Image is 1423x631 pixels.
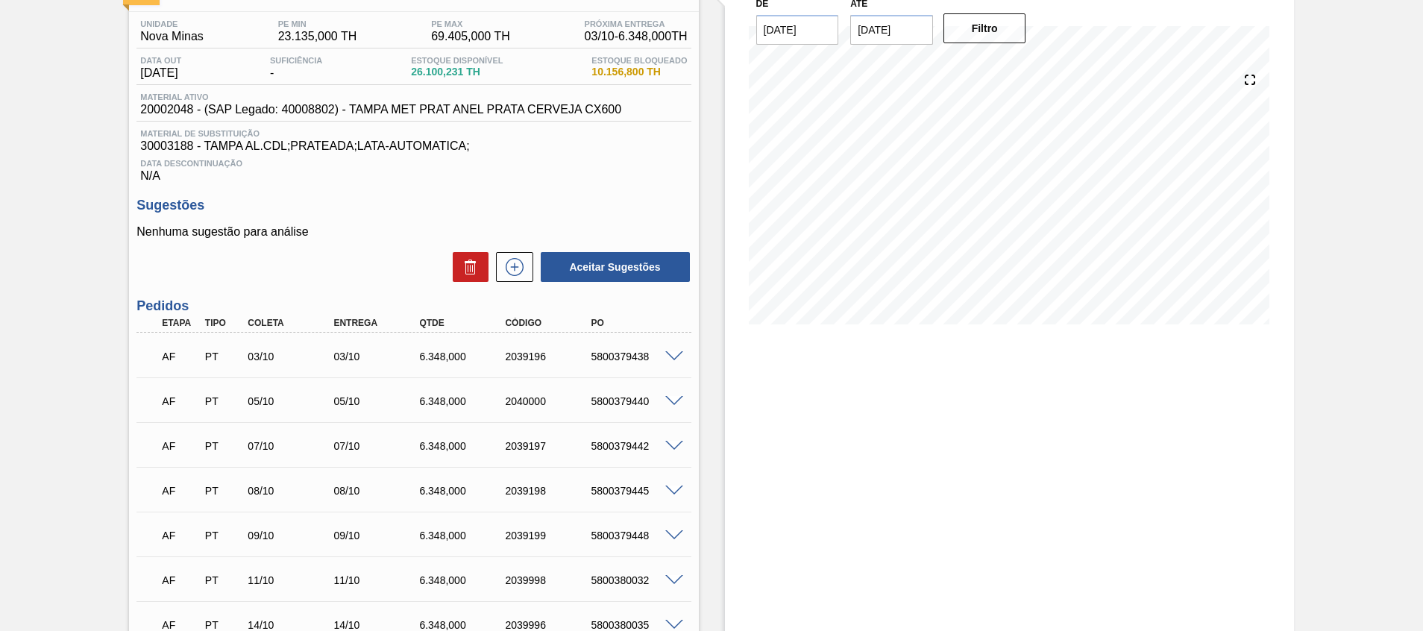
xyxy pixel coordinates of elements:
span: Material de Substituição [140,129,687,138]
div: Etapa [158,318,203,328]
div: 2039196 [501,351,597,362]
p: AF [162,395,199,407]
h3: Pedidos [136,298,691,314]
span: 03/10 - 6.348,000 TH [585,30,688,43]
div: 11/10/2025 [244,574,340,586]
span: Unidade [140,19,203,28]
div: Aceitar Sugestões [533,251,691,283]
div: Coleta [244,318,340,328]
div: 08/10/2025 [244,485,340,497]
div: 2039998 [501,574,597,586]
div: 5800379442 [587,440,683,452]
div: 09/10/2025 [244,530,340,541]
p: AF [162,485,199,497]
p: Nenhuma sugestão para análise [136,225,691,239]
p: AF [162,619,199,631]
div: 09/10/2025 [330,530,426,541]
div: Aguardando Faturamento [158,385,203,418]
span: 23.135,000 TH [278,30,357,43]
div: 6.348,000 [415,351,512,362]
span: 20002048 - (SAP Legado: 40008802) - TAMPA MET PRAT ANEL PRATA CERVEJA CX600 [140,103,621,116]
span: PE MIN [278,19,357,28]
div: Aguardando Faturamento [158,474,203,507]
p: AF [162,351,199,362]
span: Data out [140,56,181,65]
div: 6.348,000 [415,485,512,497]
div: Pedido de Transferência [201,485,246,497]
button: Aceitar Sugestões [541,252,690,282]
div: 07/10/2025 [244,440,340,452]
span: PE MAX [431,19,510,28]
div: 6.348,000 [415,395,512,407]
input: dd/mm/yyyy [756,15,839,45]
span: 10.156,800 TH [591,66,687,78]
div: Aguardando Faturamento [158,519,203,552]
div: Código [501,318,597,328]
div: 2039197 [501,440,597,452]
div: 05/10/2025 [244,395,340,407]
span: Estoque Bloqueado [591,56,687,65]
div: 5800380032 [587,574,683,586]
span: Material ativo [140,92,621,101]
div: 14/10/2025 [244,619,340,631]
div: 07/10/2025 [330,440,426,452]
div: 5800379440 [587,395,683,407]
h3: Sugestões [136,198,691,213]
div: 6.348,000 [415,619,512,631]
div: Pedido de Transferência [201,574,246,586]
div: 03/10/2025 [244,351,340,362]
div: Qtde [415,318,512,328]
div: 5800380035 [587,619,683,631]
div: 2039198 [501,485,597,497]
span: Estoque Disponível [411,56,503,65]
div: 05/10/2025 [330,395,426,407]
div: 6.348,000 [415,440,512,452]
span: Data Descontinuação [140,159,687,168]
div: Nova sugestão [489,252,533,282]
div: 2039199 [501,530,597,541]
button: Filtro [943,13,1026,43]
div: Pedido de Transferência [201,351,246,362]
span: 30003188 - TAMPA AL.CDL;PRATEADA;LATA-AUTOMATICA; [140,139,687,153]
span: [DATE] [140,66,181,80]
div: Excluir Sugestões [445,252,489,282]
div: N/A [136,153,691,183]
span: 69.405,000 TH [431,30,510,43]
p: AF [162,530,199,541]
div: 2040000 [501,395,597,407]
div: Aguardando Faturamento [158,430,203,462]
div: Aguardando Faturamento [158,340,203,373]
div: 5800379448 [587,530,683,541]
input: dd/mm/yyyy [850,15,933,45]
div: 03/10/2025 [330,351,426,362]
div: Aguardando Faturamento [158,564,203,597]
div: Pedido de Transferência [201,440,246,452]
div: 2039996 [501,619,597,631]
div: 6.348,000 [415,574,512,586]
div: - [266,56,326,80]
span: Próxima Entrega [585,19,688,28]
span: Suficiência [270,56,322,65]
div: Entrega [330,318,426,328]
span: 26.100,231 TH [411,66,503,78]
div: 11/10/2025 [330,574,426,586]
div: Pedido de Transferência [201,530,246,541]
div: Pedido de Transferência [201,619,246,631]
div: Pedido de Transferência [201,395,246,407]
div: 14/10/2025 [330,619,426,631]
p: AF [162,440,199,452]
div: 5800379438 [587,351,683,362]
div: PO [587,318,683,328]
span: Nova Minas [140,30,203,43]
div: 5800379445 [587,485,683,497]
p: AF [162,574,199,586]
div: 6.348,000 [415,530,512,541]
div: 08/10/2025 [330,485,426,497]
div: Tipo [201,318,246,328]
